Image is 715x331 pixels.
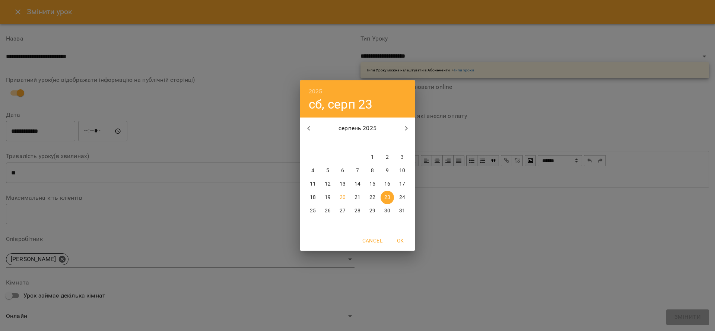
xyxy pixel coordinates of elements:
[371,154,374,161] p: 1
[351,139,364,147] span: чт
[318,124,398,133] p: серпень 2025
[395,164,409,177] button: 10
[395,177,409,191] button: 17
[371,167,374,174] p: 8
[399,207,405,215] p: 31
[384,194,390,201] p: 23
[306,191,320,204] button: 18
[366,151,379,164] button: 1
[321,164,334,177] button: 5
[310,194,316,201] p: 18
[384,207,390,215] p: 30
[381,191,394,204] button: 23
[395,204,409,218] button: 31
[340,194,346,201] p: 20
[321,139,334,147] span: вт
[366,191,379,204] button: 22
[384,180,390,188] p: 16
[325,180,331,188] p: 12
[321,177,334,191] button: 12
[366,139,379,147] span: пт
[391,236,409,245] span: OK
[395,139,409,147] span: нд
[311,167,314,174] p: 4
[355,180,360,188] p: 14
[310,180,316,188] p: 11
[381,164,394,177] button: 9
[340,180,346,188] p: 13
[336,204,349,218] button: 27
[386,167,389,174] p: 9
[306,204,320,218] button: 25
[306,177,320,191] button: 11
[325,194,331,201] p: 19
[309,97,373,112] button: сб, серп 23
[341,167,344,174] p: 6
[395,151,409,164] button: 3
[309,86,322,97] button: 2025
[336,177,349,191] button: 13
[399,167,405,174] p: 10
[388,234,412,247] button: OK
[336,139,349,147] span: ср
[326,167,329,174] p: 5
[381,151,394,164] button: 2
[325,207,331,215] p: 26
[356,167,359,174] p: 7
[336,191,349,204] button: 20
[351,177,364,191] button: 14
[321,191,334,204] button: 19
[395,191,409,204] button: 24
[351,191,364,204] button: 21
[362,236,382,245] span: Cancel
[381,177,394,191] button: 16
[355,194,360,201] p: 21
[336,164,349,177] button: 6
[399,180,405,188] p: 17
[321,204,334,218] button: 26
[306,139,320,147] span: пн
[386,154,389,161] p: 2
[381,204,394,218] button: 30
[369,194,375,201] p: 22
[340,207,346,215] p: 27
[381,139,394,147] span: сб
[366,164,379,177] button: 8
[351,204,364,218] button: 28
[310,207,316,215] p: 25
[359,234,385,247] button: Cancel
[355,207,360,215] p: 28
[306,164,320,177] button: 4
[399,194,405,201] p: 24
[401,154,404,161] p: 3
[366,204,379,218] button: 29
[351,164,364,177] button: 7
[369,207,375,215] p: 29
[369,180,375,188] p: 15
[366,177,379,191] button: 15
